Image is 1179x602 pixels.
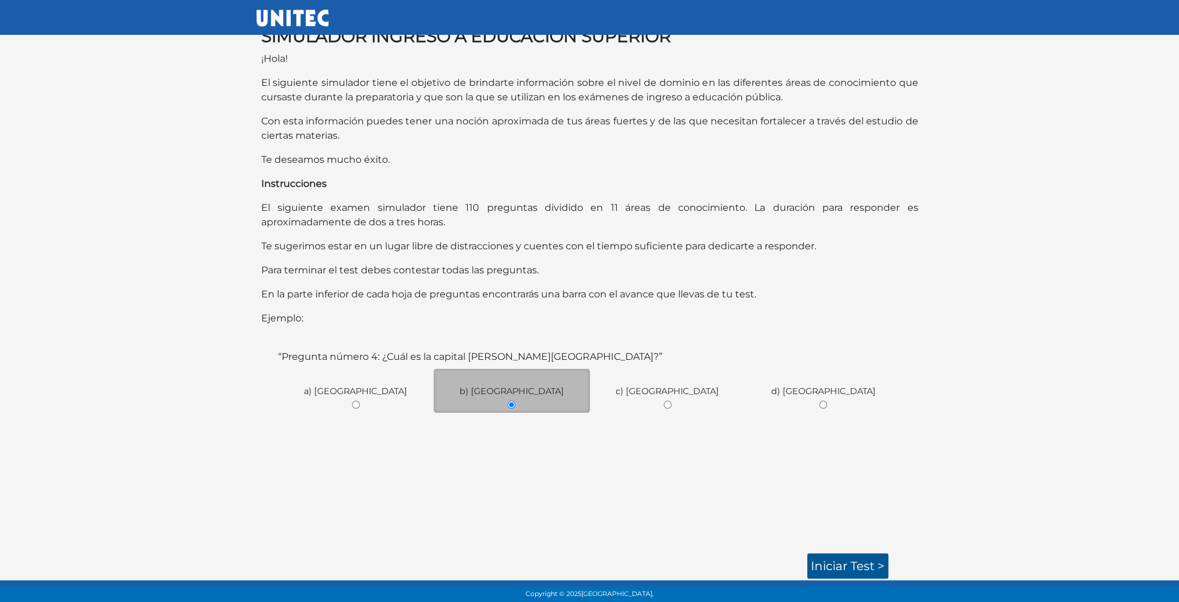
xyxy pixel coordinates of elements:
[616,386,719,397] span: c) [GEOGRAPHIC_DATA]
[261,201,918,230] p: El siguiente examen simulador tiene 110 preguntas dividido en 11 áreas de conocimiento. La duraci...
[261,177,918,191] p: Instrucciones
[304,386,407,397] span: a) [GEOGRAPHIC_DATA]
[261,239,918,254] p: Te sugerimos estar en un lugar libre de distracciones y cuentes con el tiempo suficiente para ded...
[771,386,876,397] span: d) [GEOGRAPHIC_DATA]
[261,26,918,47] h3: SIMULADOR INGRESO A EDUCACION SUPERIOR
[261,52,918,66] p: ¡Hola!
[278,350,662,364] label: “Pregunta número 4: ¿Cuál es la capital [PERSON_NAME][GEOGRAPHIC_DATA]?”
[261,76,918,105] p: El siguiente simulador tiene el objetivo de brindarte información sobre el nivel de dominio en la...
[261,311,918,326] p: Ejemplo:
[261,287,918,302] p: En la parte inferior de cada hoja de preguntas encontrarás una barra con el avance que llevas de ...
[807,553,888,579] a: Iniciar test >
[459,386,564,397] span: b) [GEOGRAPHIC_DATA]
[261,153,918,167] p: Te deseamos mucho éxito.
[261,114,918,143] p: Con esta información puedes tener una noción aproximada de tus áreas fuertes y de las que necesit...
[581,590,653,598] span: [GEOGRAPHIC_DATA].
[261,263,918,278] p: Para terminar el test debes contestar todas las preguntas.
[256,10,329,26] img: UNITEC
